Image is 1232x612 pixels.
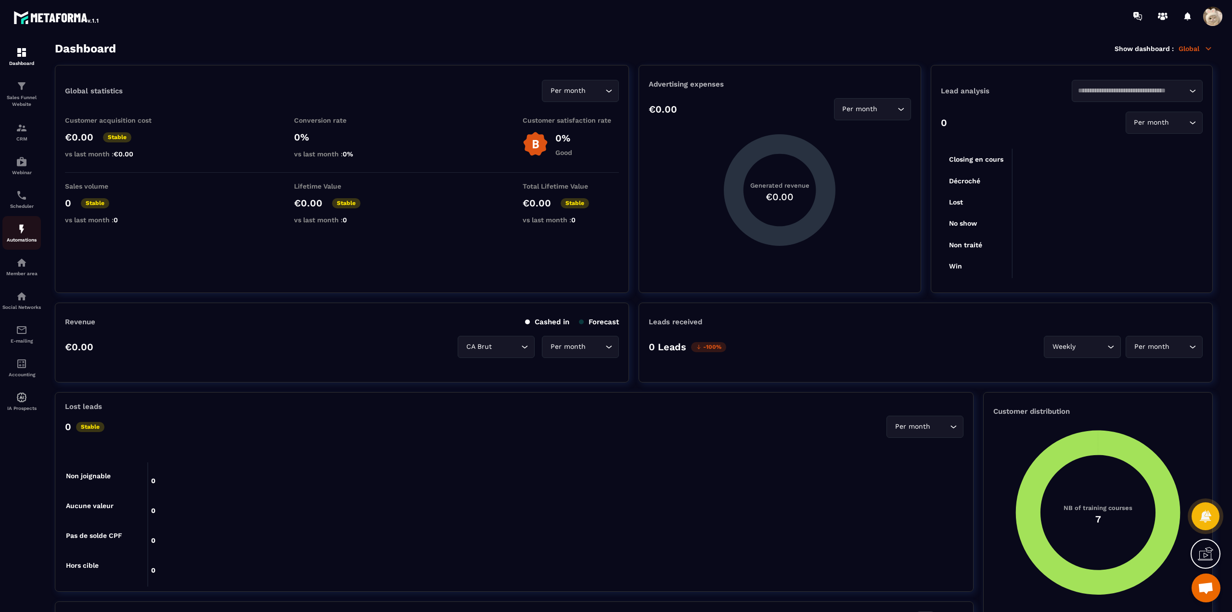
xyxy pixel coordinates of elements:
p: Stable [103,132,131,142]
p: €0.00 [523,197,551,209]
a: automationsautomationsMember area [2,250,41,283]
p: Show dashboard : [1115,45,1174,52]
p: vs last month : [523,216,619,224]
p: €0.00 [65,131,93,143]
input: Search for option [494,342,519,352]
p: Customer distribution [993,407,1203,416]
a: formationformationSales Funnel Website [2,73,41,115]
p: -100% [691,342,726,352]
p: 0 [65,421,71,433]
img: formation [16,47,27,58]
p: 0 Leads [649,341,686,353]
p: Leads received [649,318,702,326]
p: vs last month : [65,216,161,224]
p: Dashboard [2,61,41,66]
p: Stable [81,198,109,208]
h3: Dashboard [55,42,116,55]
p: Total Lifetime Value [523,182,619,190]
span: 0 [343,216,347,224]
a: automationsautomationsWebinar [2,149,41,182]
p: vs last month : [294,216,390,224]
p: Global statistics [65,87,123,95]
span: Per month [1132,117,1171,128]
tspan: Non joignable [66,472,111,480]
a: formationformationCRM [2,115,41,149]
p: Scheduler [2,204,41,209]
div: Search for option [886,416,963,438]
p: Stable [332,198,360,208]
span: 0 [114,216,118,224]
p: Sales volume [65,182,161,190]
input: Search for option [1171,342,1187,352]
span: Per month [1132,342,1171,352]
img: social-network [16,291,27,302]
span: Per month [840,104,880,115]
tspan: Pas de solde CPF [66,532,122,539]
input: Search for option [1171,117,1187,128]
img: automations [16,392,27,403]
a: accountantaccountantAccounting [2,351,41,384]
p: Revenue [65,318,95,326]
span: CA Brut [464,342,494,352]
p: Stable [76,422,104,432]
p: IA Prospects [2,406,41,411]
input: Search for option [932,421,948,432]
p: 0 [65,197,71,209]
p: CRM [2,136,41,141]
tspan: Aucune valeur [66,502,114,510]
p: €0.00 [294,197,322,209]
p: Automations [2,237,41,242]
p: vs last month : [294,150,390,158]
span: Per month [548,342,588,352]
input: Search for option [588,86,603,96]
div: Search for option [542,336,619,358]
p: E-mailing [2,338,41,344]
span: Per month [893,421,932,432]
img: email [16,324,27,336]
input: Search for option [1078,86,1187,96]
div: Search for option [1072,80,1203,102]
p: Lead analysis [941,87,1072,95]
img: automations [16,257,27,268]
p: 0 [941,117,947,128]
img: formation [16,122,27,134]
p: Cashed in [525,318,569,326]
tspan: No show [949,219,977,227]
img: formation [16,80,27,92]
div: Search for option [1126,336,1203,358]
input: Search for option [588,342,603,352]
p: Social Networks [2,305,41,310]
input: Search for option [880,104,895,115]
tspan: Hors cible [66,561,99,569]
p: €0.00 [649,103,677,115]
p: Forecast [579,318,619,326]
a: social-networksocial-networkSocial Networks [2,283,41,317]
span: 0% [343,150,353,158]
img: accountant [16,358,27,370]
span: 0 [571,216,576,224]
img: automations [16,156,27,167]
img: b-badge-o.b3b20ee6.svg [523,131,548,157]
tspan: Closing en cours [949,155,1003,164]
a: Mở cuộc trò chuyện [1192,574,1220,602]
span: Per month [548,86,588,96]
span: Weekly [1050,342,1078,352]
div: Search for option [1044,336,1121,358]
p: 0% [555,132,572,144]
input: Search for option [1078,342,1105,352]
p: Lost leads [65,402,102,411]
img: scheduler [16,190,27,201]
div: Search for option [458,336,535,358]
p: vs last month : [65,150,161,158]
tspan: Lost [949,198,963,206]
tspan: Win [949,262,962,270]
span: €0.00 [114,150,133,158]
p: Good [555,149,572,156]
p: Accounting [2,372,41,377]
p: Global [1179,44,1213,53]
img: automations [16,223,27,235]
p: Lifetime Value [294,182,390,190]
a: emailemailE-mailing [2,317,41,351]
p: Member area [2,271,41,276]
img: logo [13,9,100,26]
